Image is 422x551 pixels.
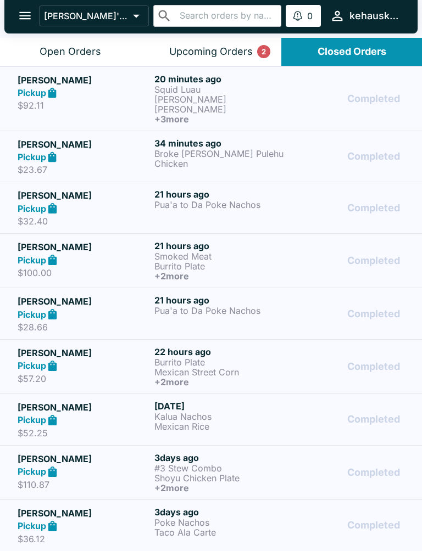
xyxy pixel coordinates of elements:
[154,473,287,483] p: Shoyu Chicken Plate
[18,267,150,278] p: $100.00
[39,5,149,26] button: [PERSON_NAME]'s Kitchen
[18,520,46,531] strong: Pickup
[154,483,287,493] h6: + 2 more
[154,377,287,387] h6: + 2 more
[18,100,150,111] p: $92.11
[154,452,199,463] span: 3 days ago
[307,10,313,21] p: 0
[40,46,101,58] div: Open Orders
[154,295,287,306] h6: 21 hours ago
[176,8,277,24] input: Search orders by name or phone number
[154,421,287,431] p: Mexican Rice
[154,357,287,367] p: Burrito Plate
[18,164,150,175] p: $23.67
[18,138,150,151] h5: [PERSON_NAME]
[18,216,150,227] p: $32.40
[154,85,287,94] p: Squid Luau
[262,46,266,57] p: 2
[18,479,150,490] p: $110.87
[154,412,287,421] p: Kalua Nachos
[18,295,150,308] h5: [PERSON_NAME]
[154,240,287,251] h6: 21 hours ago
[18,309,46,320] strong: Pickup
[18,428,150,438] p: $52.25
[18,322,150,333] p: $28.66
[154,251,287,261] p: Smoked Meat
[18,507,150,520] h5: [PERSON_NAME]
[154,74,287,85] h6: 20 minutes ago
[154,367,287,377] p: Mexican Street Corn
[18,240,150,254] h5: [PERSON_NAME]
[154,261,287,271] p: Burrito Plate
[18,346,150,359] h5: [PERSON_NAME]
[154,518,287,527] p: Poke Nachos
[11,2,39,30] button: open drawer
[18,414,46,425] strong: Pickup
[18,151,46,162] strong: Pickup
[18,87,46,98] strong: Pickup
[154,149,287,168] p: Broke [PERSON_NAME] Pulehu Chicken
[18,189,150,202] h5: [PERSON_NAME]
[154,306,287,316] p: Pua'a to Da Poke Nachos
[18,74,150,87] h5: [PERSON_NAME]
[154,189,287,200] h6: 21 hours ago
[318,46,386,58] div: Closed Orders
[154,94,287,114] p: [PERSON_NAME] [PERSON_NAME]
[154,346,287,357] h6: 22 hours ago
[18,466,46,477] strong: Pickup
[44,10,129,21] p: [PERSON_NAME]'s Kitchen
[154,271,287,281] h6: + 2 more
[349,9,400,23] div: kehauskitchen
[18,401,150,414] h5: [PERSON_NAME]
[154,200,287,210] p: Pua'a to Da Poke Nachos
[169,46,253,58] div: Upcoming Orders
[18,255,46,266] strong: Pickup
[154,401,287,412] h6: [DATE]
[154,114,287,124] h6: + 3 more
[18,533,150,544] p: $36.12
[154,463,287,473] p: #3 Stew Combo
[18,203,46,214] strong: Pickup
[154,138,287,149] h6: 34 minutes ago
[325,4,404,27] button: kehauskitchen
[18,360,46,371] strong: Pickup
[154,507,199,518] span: 3 days ago
[18,373,150,384] p: $57.20
[154,527,287,537] p: Taco Ala Carte
[18,452,150,465] h5: [PERSON_NAME]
